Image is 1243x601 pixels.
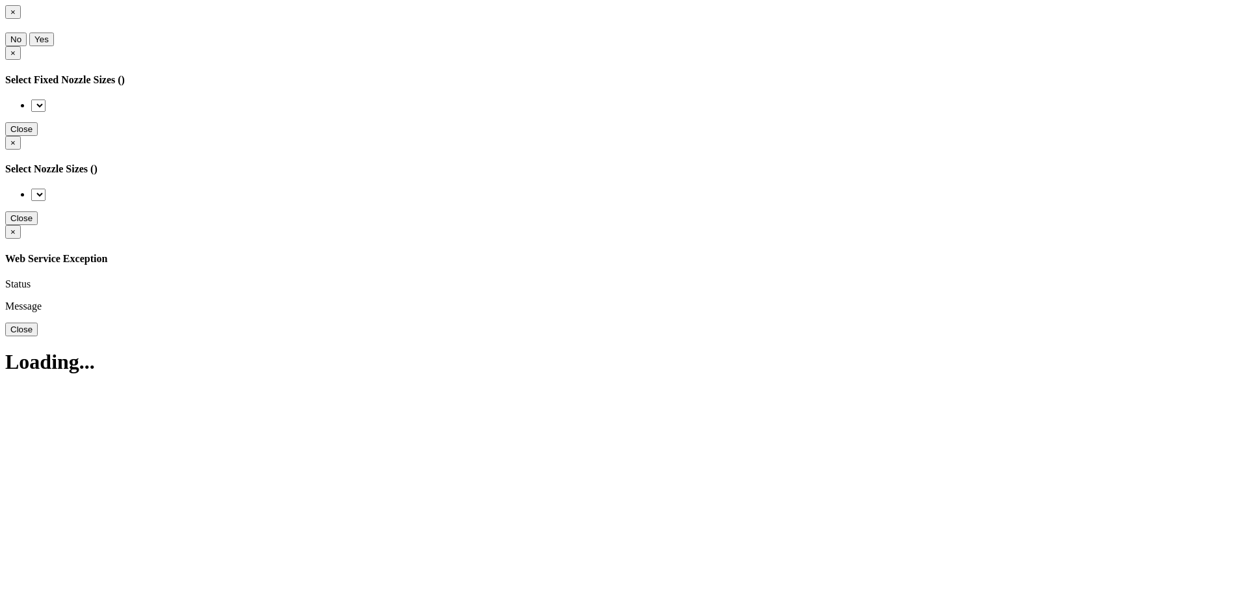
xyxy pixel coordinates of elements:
[10,48,16,58] span: ×
[5,163,1228,175] h4: Select Nozzle Sizes ( )
[5,225,21,239] button: Close
[10,7,16,17] span: ×
[5,350,1228,374] h1: Loading...
[10,138,16,148] span: ×
[5,122,38,136] button: Close
[5,136,21,150] button: Close
[5,211,38,225] button: Close
[29,33,54,46] button: Yes
[10,227,16,237] span: ×
[5,278,31,289] label: Status
[5,253,1228,265] h4: Web Service Exception
[5,74,1228,86] h4: Select Fixed Nozzle Sizes ( )
[5,5,21,19] button: Close
[5,323,38,336] button: Close
[5,33,27,46] button: No
[5,46,21,60] button: Close
[5,300,42,312] label: Message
